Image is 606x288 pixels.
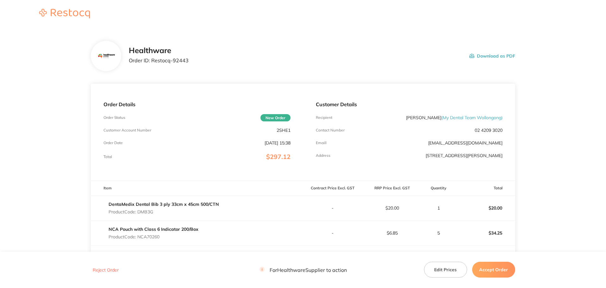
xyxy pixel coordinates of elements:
p: $20.00 [363,205,422,211]
p: $20.00 [456,200,515,216]
h2: Healthware [129,46,189,55]
p: Order ID: Restocq- 92443 [129,58,189,63]
th: RRP Price Excl. GST [362,181,422,196]
p: 02 4209 3020 [475,128,503,133]
th: Contract Price Excl. GST [303,181,363,196]
button: Download as PDF [469,46,515,66]
p: - [303,205,362,211]
img: eDMwNjI2Yw [96,53,116,60]
p: $6.85 [363,230,422,236]
p: Contact Number [316,128,345,132]
p: Order Details [103,101,290,107]
th: Total [456,181,515,196]
span: ( My Dental Team Wollongong ) [441,115,503,120]
span: New Order [260,114,291,121]
p: Total [103,155,112,159]
p: [STREET_ADDRESS][PERSON_NAME] [426,153,503,158]
p: For Healthware Supplier to action [259,267,347,273]
a: [EMAIL_ADDRESS][DOMAIN_NAME] [428,140,503,146]
button: Accept Order [472,262,515,278]
a: DentaMedix Dental Bib 3 ply 33cm x 45cm 500/CTN [109,201,219,207]
p: Address [316,153,330,158]
span: $297.12 [266,153,291,161]
p: $34.25 [456,225,515,241]
p: Customer Details [316,101,503,107]
p: Order Date [103,141,123,145]
button: Reject Order [91,267,121,273]
img: Restocq logo [33,9,96,18]
p: 1 [422,205,455,211]
th: Quantity [422,181,456,196]
p: Recipient [316,115,332,120]
button: Edit Prices [424,262,467,278]
p: $94.50 [456,250,515,266]
p: 5 [422,230,455,236]
p: Order Status [103,115,125,120]
p: [PERSON_NAME] [406,115,503,120]
a: NCA Pouch with Class 6 Indicator 200/Box [109,226,198,232]
p: [DATE] 15:38 [265,140,291,145]
th: Item [91,181,303,196]
p: Customer Account Number [103,128,151,132]
p: 2SHE1 [277,128,291,133]
p: Emaill [316,141,327,145]
p: - [303,230,362,236]
p: Product Code: NCA70260 [109,234,198,239]
a: Restocq logo [33,9,96,19]
p: Product Code: DMB3G [109,209,219,214]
